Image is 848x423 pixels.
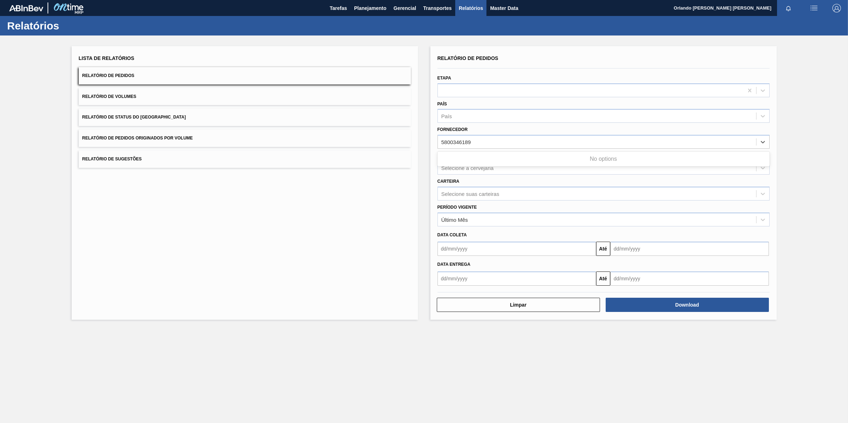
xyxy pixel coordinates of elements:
button: Relatório de Volumes [79,88,411,105]
div: País [441,113,452,119]
button: Relatório de Pedidos [79,67,411,84]
img: Logout [832,4,841,12]
span: Gerencial [393,4,416,12]
button: Relatório de Pedidos Originados por Volume [79,130,411,147]
label: País [437,101,447,106]
span: Planejamento [354,4,386,12]
span: Relatório de Volumes [82,94,136,99]
div: Último Mês [441,216,468,223]
button: Notificações [777,3,800,13]
input: dd/mm/yyyy [610,271,769,286]
span: Data coleta [437,232,467,237]
span: Relatórios [459,4,483,12]
button: Limpar [437,298,600,312]
button: Relatório de Sugestões [79,150,411,168]
span: Relatório de Pedidos [82,73,134,78]
button: Até [596,271,610,286]
span: Master Data [490,4,518,12]
label: Fornecedor [437,127,468,132]
div: Selecione a cervejaria [441,165,494,171]
label: Carteira [437,179,459,184]
div: Selecione suas carteiras [441,191,499,197]
span: Relatório de Pedidos Originados por Volume [82,136,193,141]
input: dd/mm/yyyy [610,242,769,256]
span: Relatório de Status do [GEOGRAPHIC_DATA] [82,115,186,120]
div: No options [437,153,770,165]
label: Etapa [437,76,451,81]
label: Período Vigente [437,205,477,210]
span: Relatório de Sugestões [82,156,142,161]
span: Tarefas [330,4,347,12]
span: Relatório de Pedidos [437,55,499,61]
input: dd/mm/yyyy [437,242,596,256]
span: Data entrega [437,262,470,267]
button: Relatório de Status do [GEOGRAPHIC_DATA] [79,109,411,126]
img: TNhmsLtSVTkK8tSr43FrP2fwEKptu5GPRR3wAAAABJRU5ErkJggg== [9,5,43,11]
input: dd/mm/yyyy [437,271,596,286]
button: Download [606,298,769,312]
h1: Relatórios [7,22,133,30]
span: Transportes [423,4,452,12]
button: Até [596,242,610,256]
img: userActions [810,4,818,12]
span: Lista de Relatórios [79,55,134,61]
